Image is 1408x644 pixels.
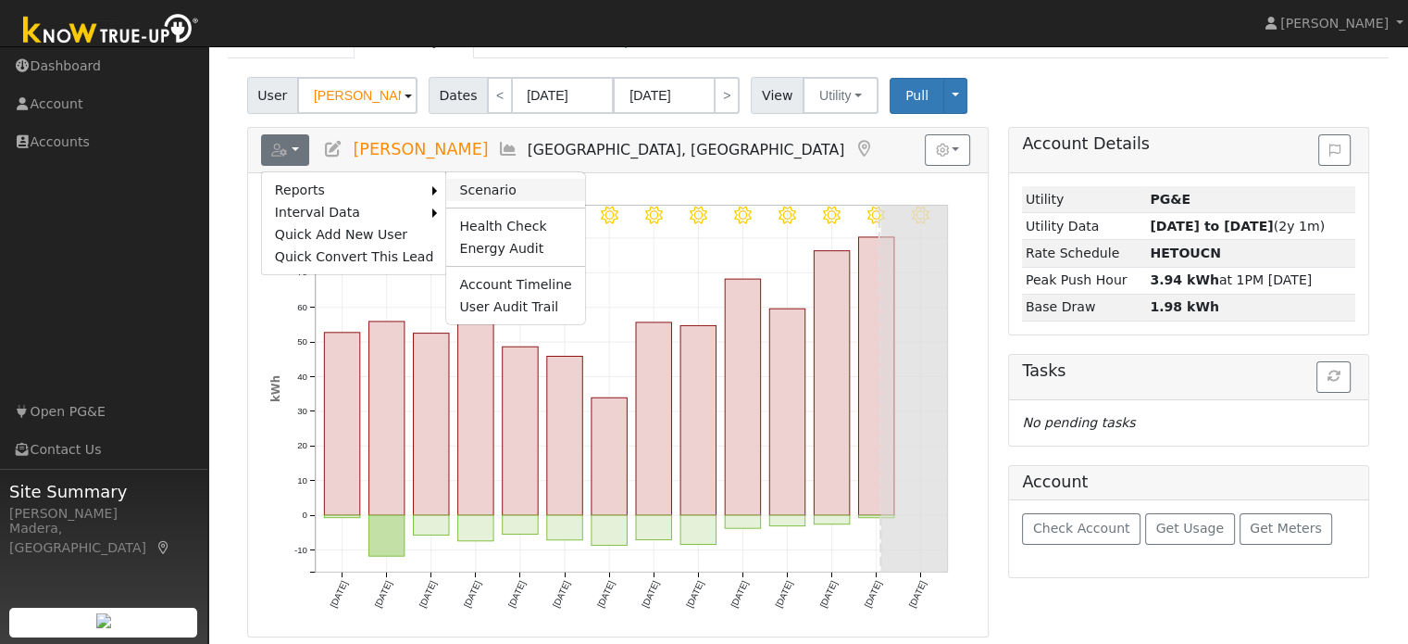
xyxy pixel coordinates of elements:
strong: 1.98 kWh [1150,299,1219,314]
rect: onclick="" [457,515,492,541]
text: 10 [297,475,307,486]
span: Check Account [1033,521,1130,536]
span: Get Meters [1250,521,1322,536]
rect: onclick="" [502,347,537,515]
a: Quick Convert This Lead [262,246,447,268]
text: [DATE] [862,579,883,609]
text: -10 [294,545,308,555]
input: Select a User [297,77,417,114]
i: 8/21 - MostlyClear [734,207,752,224]
span: Get Usage [1156,521,1224,536]
img: Know True-Up [14,10,208,52]
rect: onclick="" [324,515,359,518]
text: [DATE] [684,579,705,609]
i: 8/20 - Clear [690,207,707,224]
span: Pull [905,88,928,103]
rect: onclick="" [680,326,716,516]
text: [DATE] [417,579,438,609]
text: [DATE] [729,579,750,609]
text: [DATE] [595,579,617,609]
button: Get Meters [1240,513,1333,545]
a: Multi-Series Graph [498,140,518,158]
text: [DATE] [817,579,839,609]
text: [DATE] [640,579,661,609]
rect: onclick="" [413,515,448,535]
button: Refresh [1316,361,1351,393]
h5: Tasks [1022,361,1355,381]
rect: onclick="" [858,515,893,518]
a: Health Check Report [446,215,584,237]
text: [DATE] [372,579,393,609]
td: Rate Schedule [1022,240,1146,267]
span: Site Summary [9,479,198,504]
rect: onclick="" [725,515,760,528]
span: User [247,77,298,114]
rect: onclick="" [769,309,804,515]
text: 70 [297,268,307,278]
h5: Account [1022,473,1088,491]
a: < [487,77,513,114]
a: Edit User (36156) [323,140,343,158]
div: [PERSON_NAME] [9,504,198,524]
text: [DATE] [506,579,528,609]
text: [DATE] [328,579,349,609]
rect: onclick="" [457,319,492,515]
rect: onclick="" [814,515,849,524]
rect: onclick="" [769,515,804,526]
a: User Audit Trail [446,296,584,318]
td: Peak Push Hour [1022,267,1146,294]
span: [PERSON_NAME] [1280,16,1389,31]
span: View [751,77,804,114]
text: 0 [302,510,307,520]
a: Interval Data [262,201,433,223]
td: at 1PM [DATE] [1147,267,1356,294]
a: > [714,77,740,114]
button: Pull [890,78,944,114]
rect: onclick="" [725,279,760,515]
rect: onclick="" [814,251,849,516]
a: Reports [262,179,433,201]
a: Scenario Report [446,179,584,201]
td: Utility Data [1022,213,1146,240]
rect: onclick="" [592,398,627,515]
i: 8/24 - Clear [867,207,885,224]
img: retrieve [96,613,111,628]
text: [DATE] [773,579,794,609]
strong: V [1150,246,1221,260]
button: Get Usage [1145,513,1235,545]
a: Map [156,540,172,555]
text: [DATE] [461,579,482,609]
button: Utility [803,77,878,114]
h5: Account Details [1022,134,1355,154]
rect: onclick="" [324,333,359,515]
rect: onclick="" [858,237,893,515]
text: 40 [297,372,307,382]
a: Account Timeline Report [446,273,584,296]
span: Dates [429,77,488,114]
rect: onclick="" [636,322,671,515]
text: 50 [297,336,307,347]
rect: onclick="" [592,515,627,545]
strong: 3.94 kWh [1150,272,1219,287]
div: Madera, [GEOGRAPHIC_DATA] [9,519,198,558]
i: 8/18 - Clear [600,207,617,224]
a: Energy Audit Report [446,237,584,259]
button: Check Account [1022,513,1140,545]
text: 20 [297,441,307,451]
i: 8/22 - MostlyClear [779,207,796,224]
text: 30 [297,406,307,416]
text: 60 [297,302,307,312]
td: Base Draw [1022,294,1146,321]
rect: onclick="" [413,334,448,516]
rect: onclick="" [368,515,404,556]
a: Quick Add New User [262,223,447,246]
text: [DATE] [551,579,572,609]
span: [PERSON_NAME] [353,140,488,158]
i: 8/19 - Clear [644,207,662,224]
rect: onclick="" [368,322,404,515]
button: Issue History [1318,134,1351,166]
strong: ID: 17220343, authorized: 08/25/25 [1150,192,1190,207]
i: 8/23 - MostlyClear [823,207,841,224]
rect: onclick="" [547,515,582,540]
rect: onclick="" [502,515,537,534]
